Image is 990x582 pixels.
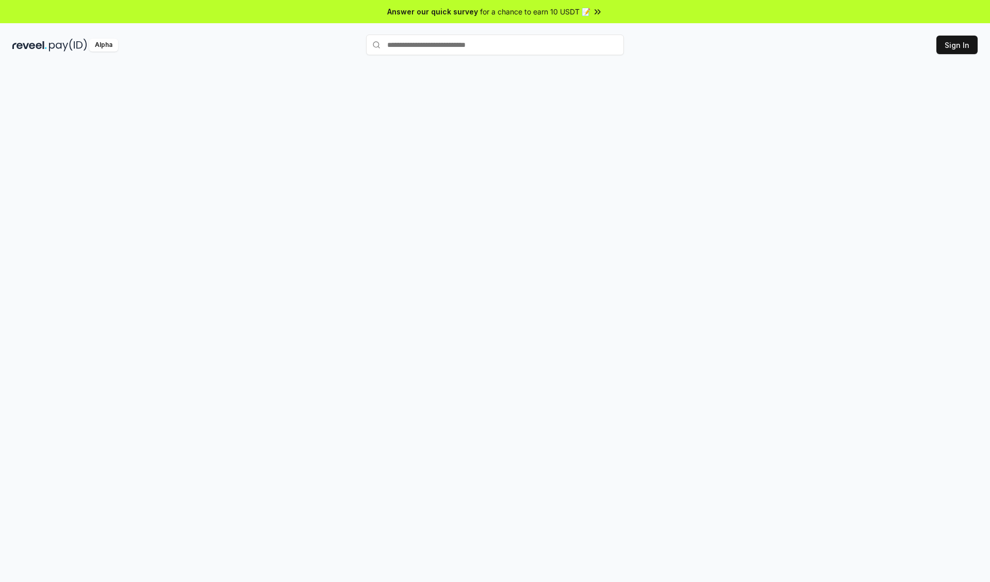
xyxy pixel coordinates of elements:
span: for a chance to earn 10 USDT 📝 [480,6,590,17]
div: Alpha [89,39,118,52]
img: reveel_dark [12,39,47,52]
img: pay_id [49,39,87,52]
button: Sign In [936,36,978,54]
span: Answer our quick survey [387,6,478,17]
